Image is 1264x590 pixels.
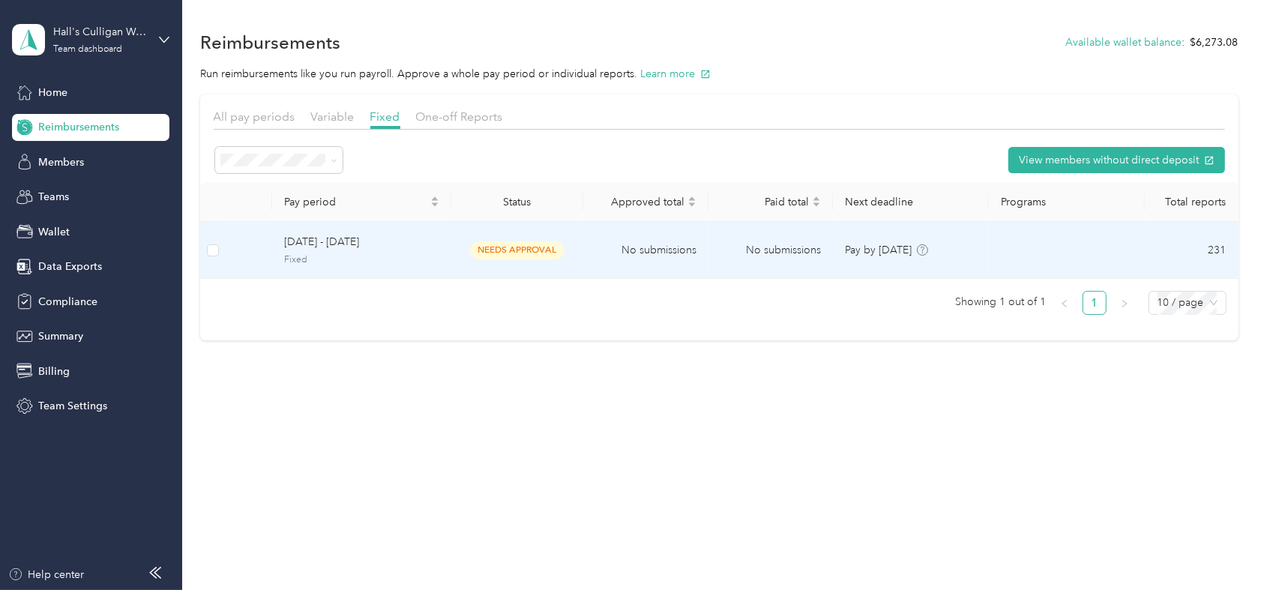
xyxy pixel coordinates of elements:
span: Paid total [720,196,809,208]
span: Wallet [38,224,70,240]
div: Status [463,196,572,208]
li: Previous Page [1053,291,1077,315]
span: Teams [38,189,69,205]
span: Summary [38,328,83,344]
span: $6,273.08 [1191,34,1239,50]
span: needs approval [470,241,565,259]
p: Run reimbursements like you run payroll. Approve a whole pay period or individual reports. [200,66,1238,82]
span: Billing [38,364,70,379]
span: caret-down [687,200,696,209]
iframe: Everlance-gr Chat Button Frame [1180,506,1264,590]
span: Team Settings [38,398,107,414]
span: Fixed [370,109,400,124]
span: caret-up [687,194,696,203]
span: Compliance [38,294,97,310]
span: Reimbursements [38,119,119,135]
th: Programs [989,182,1145,222]
th: Approved total [583,182,708,222]
span: Variable [311,109,355,124]
div: Hall's Culligan Water [53,24,147,40]
span: caret-down [812,200,821,209]
h1: Reimbursements [200,34,340,50]
td: No submissions [583,222,708,279]
span: Pay by [DATE] [845,244,912,256]
span: [DATE] - [DATE] [284,234,439,250]
span: 10 / page [1158,292,1218,314]
button: Help center [8,567,85,583]
th: Next deadline [833,182,989,222]
button: Learn more [640,66,711,82]
span: left [1060,299,1069,308]
td: 231 [1145,222,1239,279]
span: Showing 1 out of 1 [956,291,1047,313]
a: 1 [1083,292,1106,314]
span: caret-up [430,194,439,203]
th: Paid total [708,182,833,222]
span: right [1120,299,1129,308]
span: One-off Reports [416,109,503,124]
th: Pay period [272,182,451,222]
div: Team dashboard [53,45,122,54]
button: right [1113,291,1137,315]
span: All pay periods [214,109,295,124]
span: Approved total [595,196,684,208]
span: Data Exports [38,259,102,274]
span: Members [38,154,84,170]
td: No submissions [708,222,833,279]
button: Available wallet balance [1066,34,1182,50]
div: Page Size [1149,291,1227,315]
span: caret-down [430,200,439,209]
span: : [1182,34,1185,50]
span: Fixed [284,253,439,267]
button: View members without direct deposit [1008,147,1225,173]
li: Next Page [1113,291,1137,315]
span: Pay period [284,196,427,208]
th: Total reports [1145,182,1239,222]
li: 1 [1083,291,1107,315]
span: caret-up [812,194,821,203]
button: left [1053,291,1077,315]
span: Home [38,85,67,100]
